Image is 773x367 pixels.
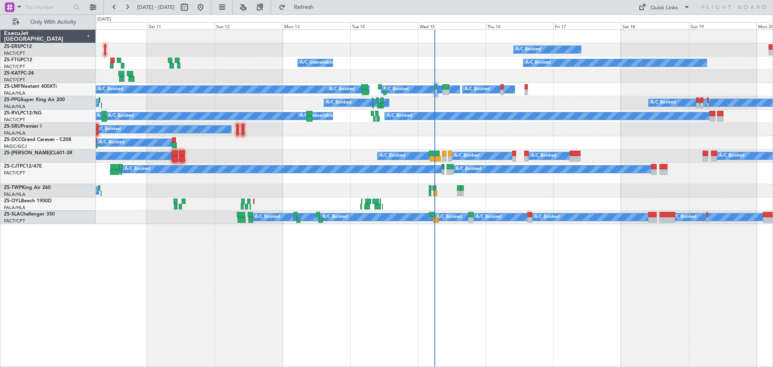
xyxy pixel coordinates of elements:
div: A/C Booked [671,211,697,223]
span: [DATE] - [DATE] [137,4,175,11]
span: ZS-[PERSON_NAME] [4,151,51,156]
button: Quick Links [635,1,694,14]
a: FAGC/GCJ [4,143,27,149]
div: A/C Booked [531,150,556,162]
div: A/C Unavailable [97,110,130,122]
input: Trip Number [25,1,71,13]
div: Sun 12 [215,22,282,29]
div: A/C Booked [516,44,541,56]
div: Sun 19 [689,22,756,29]
span: Refresh [287,4,321,10]
div: A/C Booked [476,211,501,223]
a: ZS-CJTPC12/47E [4,164,42,169]
span: Only With Activity [21,19,85,25]
div: A/C Booked [99,137,124,149]
span: ZS-FTG [4,58,21,62]
a: ZS-ERSPC12 [4,44,32,49]
div: A/C Booked [108,110,134,122]
span: ZS-SRU [4,124,21,129]
a: FACT/CPT [4,170,25,176]
div: Thu 16 [486,22,553,29]
a: ZS-SRUPremier I [4,124,41,129]
span: ZS-DCC [4,137,21,142]
a: FACT/CPT [4,218,25,224]
button: Refresh [275,1,323,14]
div: A/C Unavailable [300,110,333,122]
div: Mon 13 [283,22,350,29]
a: FALA/HLA [4,205,25,211]
span: ZS-CJT [4,164,20,169]
div: A/C Booked [436,211,462,223]
a: ZS-TWPKing Air 260 [4,185,51,190]
div: Sat 18 [621,22,688,29]
a: ZS-KATPC-24 [4,71,34,76]
span: ZS-SLA [4,212,20,217]
div: Tue 14 [350,22,418,29]
div: A/C Booked [326,97,351,109]
div: A/C Booked [125,163,150,175]
a: FACT/CPT [4,64,25,70]
button: Only With Activity [9,16,87,29]
div: A/C Booked [456,163,481,175]
div: A/C Booked [380,150,405,162]
span: ZS-KAT [4,71,21,76]
a: ZS-RVLPC12/NG [4,111,41,116]
a: FALA/HLA [4,90,25,96]
div: A/C Booked [329,83,355,95]
div: A/C Unavailable [300,57,333,69]
a: ZS-SLAChallenger 350 [4,212,55,217]
a: ZS-LMFNextant 400XTi [4,84,57,89]
a: ZS-OYLBeech 1900D [4,199,52,203]
span: ZS-TWP [4,185,22,190]
a: ZS-PPGSuper King Air 200 [4,97,65,102]
a: ZS-DCCGrand Caravan - C208 [4,137,71,142]
div: A/C Booked [383,83,409,95]
div: A/C Booked [255,211,280,223]
a: FALA/HLA [4,130,25,136]
div: Sat 11 [147,22,215,29]
a: ZS-[PERSON_NAME]CL601-3R [4,151,72,156]
a: FACT/CPT [4,117,25,123]
div: A/C Booked [98,83,123,95]
span: ZS-OYL [4,199,21,203]
a: FACT/CPT [4,50,25,56]
div: A/C Booked [534,211,560,223]
a: FACT/CPT [4,77,25,83]
div: [DATE] [97,16,111,23]
a: FALA/HLA [4,104,25,110]
div: Fri 17 [553,22,621,29]
div: A/C Booked [454,150,480,162]
div: A/C Booked [465,83,490,95]
div: Quick Links [651,4,678,12]
div: Fri 10 [79,22,147,29]
div: A/C Booked [525,57,551,69]
a: FALA/HLA [4,191,25,197]
span: ZS-LMF [4,84,21,89]
div: A/C Booked [322,211,348,223]
div: A/C Booked [95,123,121,135]
div: A/C Booked [387,110,412,122]
a: ZS-FTGPC12 [4,58,32,62]
div: A/C Booked [719,150,744,162]
span: ZS-PPG [4,97,21,102]
span: ZS-RVL [4,111,20,116]
div: A/C Booked [651,97,676,109]
span: ZS-ERS [4,44,20,49]
div: Wed 15 [418,22,486,29]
